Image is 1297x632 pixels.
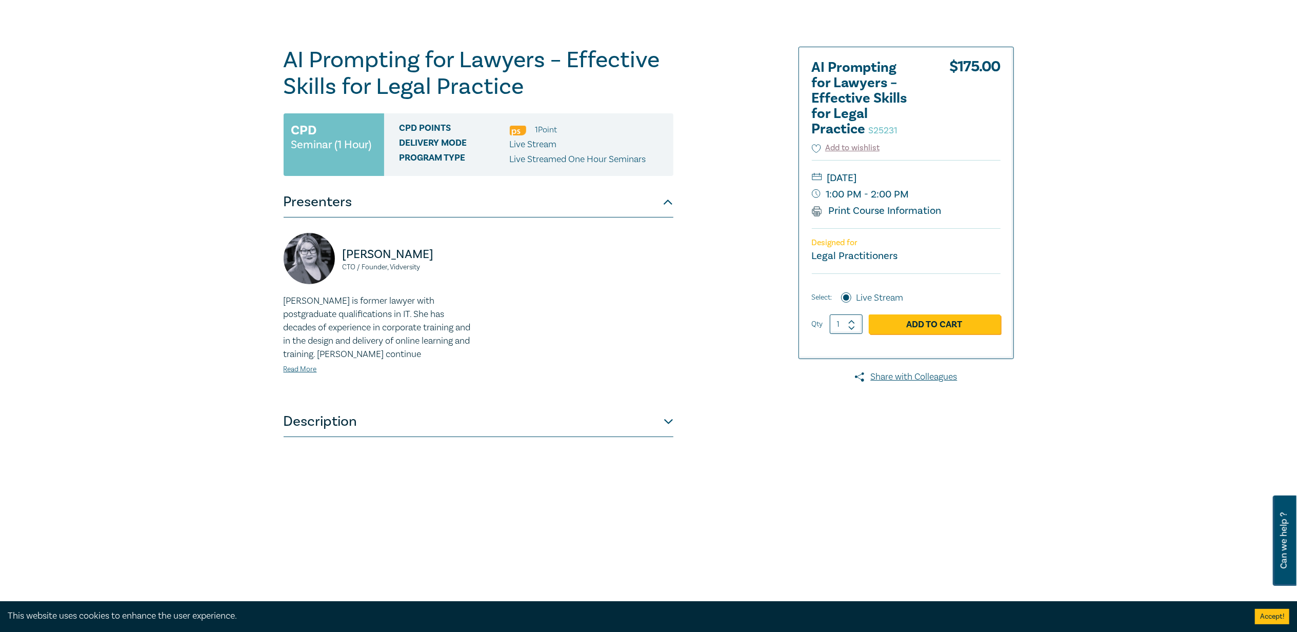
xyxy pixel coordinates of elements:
[284,47,673,100] h1: AI Prompting for Lawyers – Effective Skills for Legal Practice
[400,153,510,166] span: Program type
[284,187,673,218] button: Presenters
[856,291,904,305] label: Live Stream
[812,249,898,263] small: Legal Practitioners
[812,292,832,303] span: Select:
[400,138,510,151] span: Delivery Mode
[535,123,557,136] li: 1 Point
[949,60,1001,142] div: $ 175.00
[812,204,942,218] a: Print Course Information
[284,365,317,374] a: Read More
[510,139,557,150] span: Live Stream
[812,238,1001,248] p: Designed for
[343,246,472,263] p: [PERSON_NAME]
[812,142,880,154] button: Add to wishlist
[284,294,472,361] p: [PERSON_NAME] is former lawyer with postgraduate qualifications in IT. She has decades of experie...
[812,170,1001,186] small: [DATE]
[291,121,317,140] h3: CPD
[1279,502,1289,580] span: Can we help ?
[510,126,526,135] img: Professional Skills
[284,406,673,437] button: Description
[400,123,510,136] span: CPD Points
[1255,609,1289,624] button: Accept cookies
[343,264,472,271] small: CTO / Founder, Vidversity
[812,319,823,330] label: Qty
[510,153,646,166] p: Live Streamed One Hour Seminars
[869,314,1001,334] a: Add to Cart
[8,609,1240,623] div: This website uses cookies to enhance the user experience.
[869,125,898,136] small: S25231
[291,140,372,150] small: Seminar (1 Hour)
[830,314,863,334] input: 1
[284,233,335,284] img: https://s3.ap-southeast-2.amazonaws.com/leo-cussen-store-production-content/Contacts/Natalie%20Wi...
[812,186,1001,203] small: 1:00 PM - 2:00 PM
[799,370,1014,384] a: Share with Colleagues
[812,60,925,137] h2: AI Prompting for Lawyers – Effective Skills for Legal Practice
